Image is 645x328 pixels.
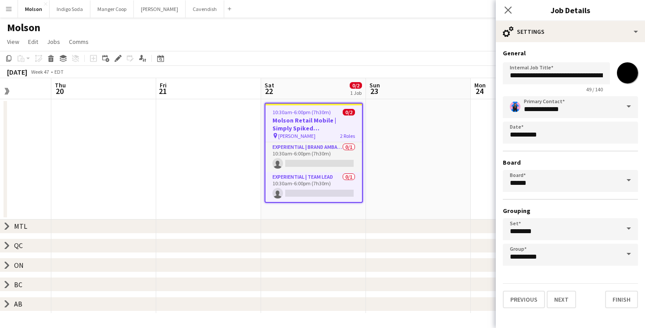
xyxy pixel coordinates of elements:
[160,81,167,89] span: Fri
[28,38,38,46] span: Edit
[496,4,645,16] h3: Job Details
[265,172,362,202] app-card-role: Experiential | Team Lead0/110:30am-6:00pm (7h30m)
[605,291,638,308] button: Finish
[350,90,362,96] div: 1 Job
[350,82,362,89] span: 0/2
[265,103,363,203] app-job-card: 10:30am-6:00pm (7h30m)0/2Molson Retail Mobile | Simply Spiked ([PERSON_NAME], [GEOGRAPHIC_DATA]) ...
[368,86,380,96] span: 23
[43,36,64,47] a: Jobs
[54,68,64,75] div: EDT
[25,36,42,47] a: Edit
[29,68,51,75] span: Week 47
[14,241,23,250] div: QC
[14,280,22,289] div: BC
[134,0,186,18] button: [PERSON_NAME]
[14,261,24,270] div: ON
[503,159,638,166] h3: Board
[474,81,486,89] span: Mon
[265,116,362,132] h3: Molson Retail Mobile | Simply Spiked ([PERSON_NAME], [GEOGRAPHIC_DATA])
[7,38,19,46] span: View
[278,133,315,139] span: [PERSON_NAME]
[4,36,23,47] a: View
[14,299,22,308] div: AB
[7,68,27,76] div: [DATE]
[65,36,92,47] a: Comms
[579,86,610,93] span: 49 / 140
[503,207,638,215] h3: Grouping
[47,38,60,46] span: Jobs
[69,38,89,46] span: Comms
[158,86,167,96] span: 21
[14,222,27,231] div: MTL
[547,291,576,308] button: Next
[55,81,66,89] span: Thu
[54,86,66,96] span: 20
[265,81,274,89] span: Sat
[496,21,645,42] div: Settings
[90,0,134,18] button: Manger Coop
[369,81,380,89] span: Sun
[503,291,545,308] button: Previous
[18,0,50,18] button: Molson
[50,0,90,18] button: Indigo Soda
[265,142,362,172] app-card-role: Experiential | Brand Ambassador0/110:30am-6:00pm (7h30m)
[340,133,355,139] span: 2 Roles
[473,86,486,96] span: 24
[263,86,274,96] span: 22
[272,109,331,115] span: 10:30am-6:00pm (7h30m)
[186,0,224,18] button: Cavendish
[343,109,355,115] span: 0/2
[7,21,40,34] h1: Molson
[503,49,638,57] h3: General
